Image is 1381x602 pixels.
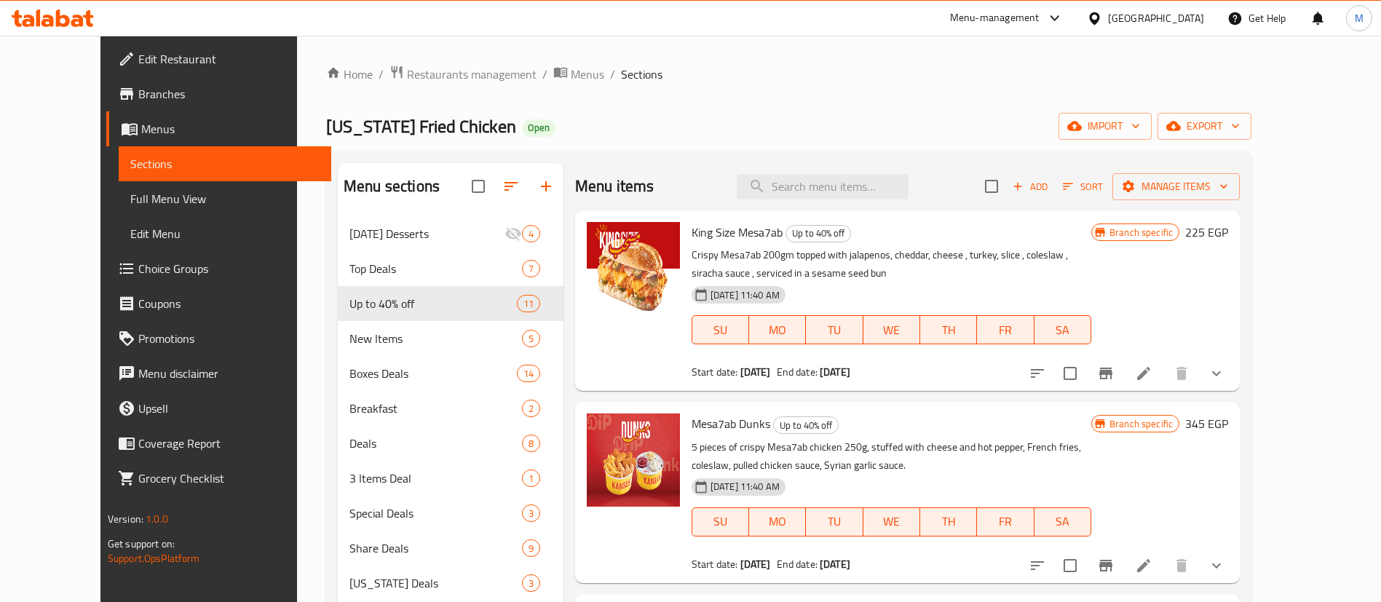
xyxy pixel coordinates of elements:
[349,365,516,382] span: Boxes Deals
[1007,175,1053,198] span: Add item
[740,363,771,381] b: [DATE]
[1124,178,1228,196] span: Manage items
[494,169,529,204] span: Sort sections
[106,461,331,496] a: Grocery Checklist
[806,507,863,536] button: TU
[146,510,168,528] span: 1.0.0
[349,400,522,417] div: Breakfast
[326,110,516,143] span: [US_STATE] Fried Chicken
[755,511,800,532] span: MO
[976,171,1007,202] span: Select section
[119,181,331,216] a: Full Menu View
[863,507,920,536] button: WE
[523,332,539,346] span: 5
[1208,557,1225,574] svg: Show Choices
[349,504,522,522] span: Special Deals
[820,363,850,381] b: [DATE]
[529,169,563,204] button: Add section
[1034,507,1091,536] button: SA
[338,356,563,391] div: Boxes Deals14
[522,435,540,452] div: items
[106,251,331,286] a: Choice Groups
[610,66,615,83] li: /
[141,120,320,138] span: Menus
[349,295,516,312] span: Up to 40% off
[138,260,320,277] span: Choice Groups
[1185,413,1228,434] h6: 345 EGP
[108,549,200,568] a: Support.OpsPlatform
[749,507,806,536] button: MO
[692,315,749,344] button: SU
[349,225,504,242] span: [DATE] Desserts
[349,539,522,557] span: Share Deals
[773,416,839,434] div: Up to 40% off
[1063,178,1103,195] span: Sort
[349,574,522,592] div: Kansas Deals
[130,225,320,242] span: Edit Menu
[522,574,540,592] div: items
[1185,222,1228,242] h6: 225 EGP
[777,555,818,574] span: End date:
[130,190,320,207] span: Full Menu View
[522,119,555,137] div: Open
[523,577,539,590] span: 3
[1104,226,1179,239] span: Branch specific
[1040,511,1085,532] span: SA
[338,531,563,566] div: Share Deals9
[338,321,563,356] div: New Items5
[349,225,504,242] div: Ramadan Desserts
[522,400,540,417] div: items
[349,330,522,347] span: New Items
[920,315,977,344] button: TH
[705,480,786,494] span: [DATE] 11:40 AM
[138,470,320,487] span: Grocery Checklist
[812,320,857,341] span: TU
[692,413,770,435] span: Mesa7ab Dunks
[692,507,749,536] button: SU
[523,472,539,486] span: 1
[571,66,604,83] span: Menus
[338,251,563,286] div: Top Deals7
[138,435,320,452] span: Coverage Report
[379,66,384,83] li: /
[1058,113,1152,140] button: import
[523,507,539,520] span: 3
[1059,175,1107,198] button: Sort
[1169,117,1240,135] span: export
[106,286,331,321] a: Coupons
[130,155,320,173] span: Sections
[749,315,806,344] button: MO
[692,363,738,381] span: Start date:
[806,315,863,344] button: TU
[338,461,563,496] div: 3 Items Deal1
[950,9,1040,27] div: Menu-management
[523,402,539,416] span: 2
[692,246,1091,282] p: Crispy Mesa7ab 200gm topped with jalapenos, cheddar, cheese , turkey, slice , coleslaw , siracha ...
[138,400,320,417] span: Upsell
[517,365,540,382] div: items
[692,438,1091,475] p: 5 pieces of crispy Mesa7ab chicken 250g, stuffed with cheese and hot pepper, French fries, colesl...
[138,295,320,312] span: Coupons
[106,426,331,461] a: Coverage Report
[106,76,331,111] a: Branches
[1055,550,1085,581] span: Select to update
[1007,175,1053,198] button: Add
[522,225,540,242] div: items
[575,175,654,197] h2: Menu items
[349,470,522,487] div: 3 Items Deal
[338,566,563,601] div: [US_STATE] Deals3
[1158,113,1251,140] button: export
[1199,356,1234,391] button: show more
[920,507,977,536] button: TH
[621,66,662,83] span: Sections
[349,435,522,452] span: Deals
[1164,356,1199,391] button: delete
[523,262,539,276] span: 7
[523,437,539,451] span: 8
[692,555,738,574] span: Start date:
